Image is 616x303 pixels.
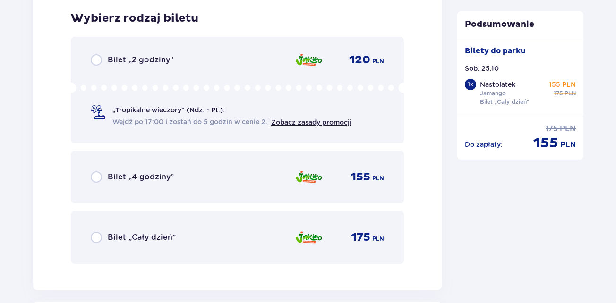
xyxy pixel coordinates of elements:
[465,140,503,149] p: Do zapłaty :
[372,174,384,183] span: PLN
[108,232,176,243] span: Bilet „Cały dzień”
[560,124,576,134] span: PLN
[465,64,499,73] p: Sob. 25.10
[457,19,584,30] p: Podsumowanie
[546,124,558,134] span: 175
[465,46,526,56] p: Bilety do parku
[480,80,515,89] p: Nastolatek
[351,230,370,244] span: 175
[372,235,384,243] span: PLN
[108,55,173,65] span: Bilet „2 godziny”
[112,117,267,126] span: Wejdź po 17:00 i zostań do 5 godzin w cenie 2.
[560,140,576,150] span: PLN
[295,50,323,70] img: Jamango
[349,53,370,67] span: 120
[271,118,351,126] a: Zobacz zasady promocji
[554,89,563,98] span: 175
[465,79,476,90] div: 1 x
[372,57,384,66] span: PLN
[480,98,530,106] p: Bilet „Cały dzień”
[480,89,506,98] p: Jamango
[112,105,225,115] span: „Tropikalne wieczory" (Ndz. - Pt.):
[295,227,323,247] img: Jamango
[295,167,323,187] img: Jamango
[71,11,198,25] h3: Wybierz rodzaj biletu
[549,80,576,89] p: 155 PLN
[108,172,174,182] span: Bilet „4 godziny”
[533,134,558,152] span: 155
[351,170,370,184] span: 155
[565,89,576,98] span: PLN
